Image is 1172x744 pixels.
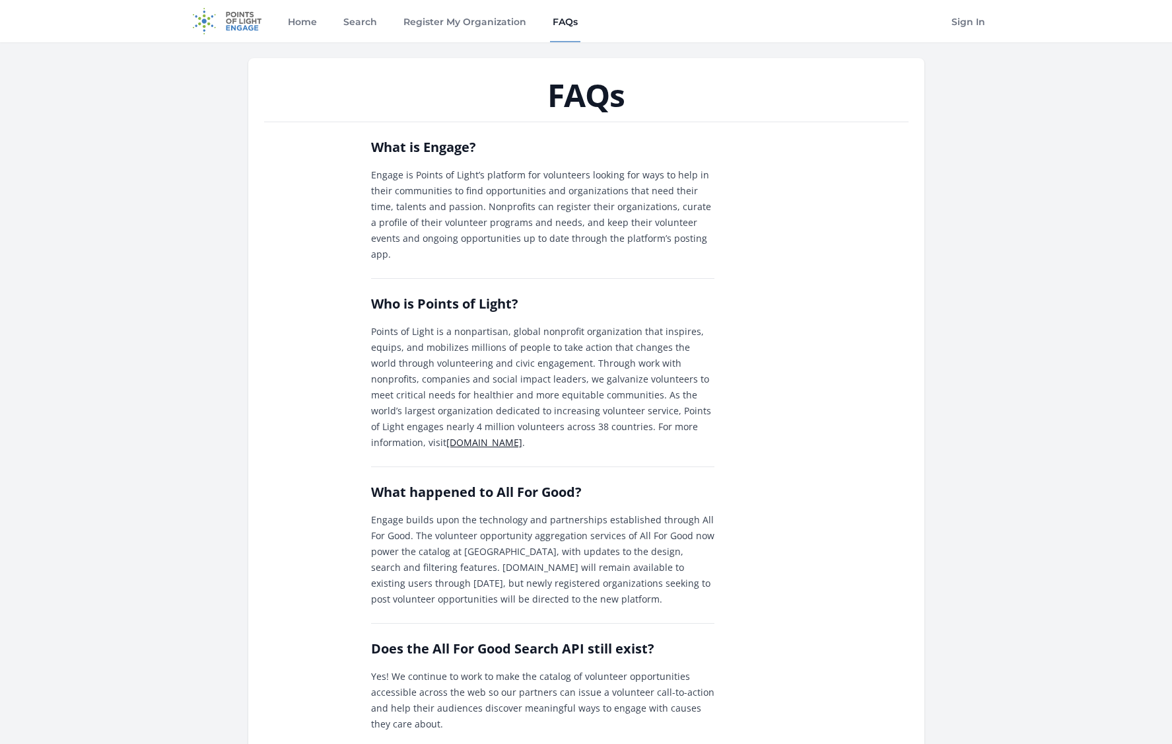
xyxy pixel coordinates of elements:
[371,138,714,157] h2: What is Engage?
[446,436,522,449] a: [DOMAIN_NAME]
[371,483,714,502] h2: What happened to All For Good?
[371,295,714,313] h2: Who is Points of Light?
[371,512,714,607] p: Engage builds upon the technology and partnerships established through All For Good. The voluntee...
[371,640,714,658] h2: Does the All For Good Search API still exist?
[371,324,714,451] p: Points of Light is a nonpartisan, global nonprofit organization that inspires, equips, and mobili...
[264,79,909,111] h1: FAQs
[371,669,714,732] p: Yes! We continue to work to make the catalog of volunteer opportunities accessible across the web...
[371,167,714,262] p: Engage is Points of Light’s platform for volunteers looking for ways to help in their communities...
